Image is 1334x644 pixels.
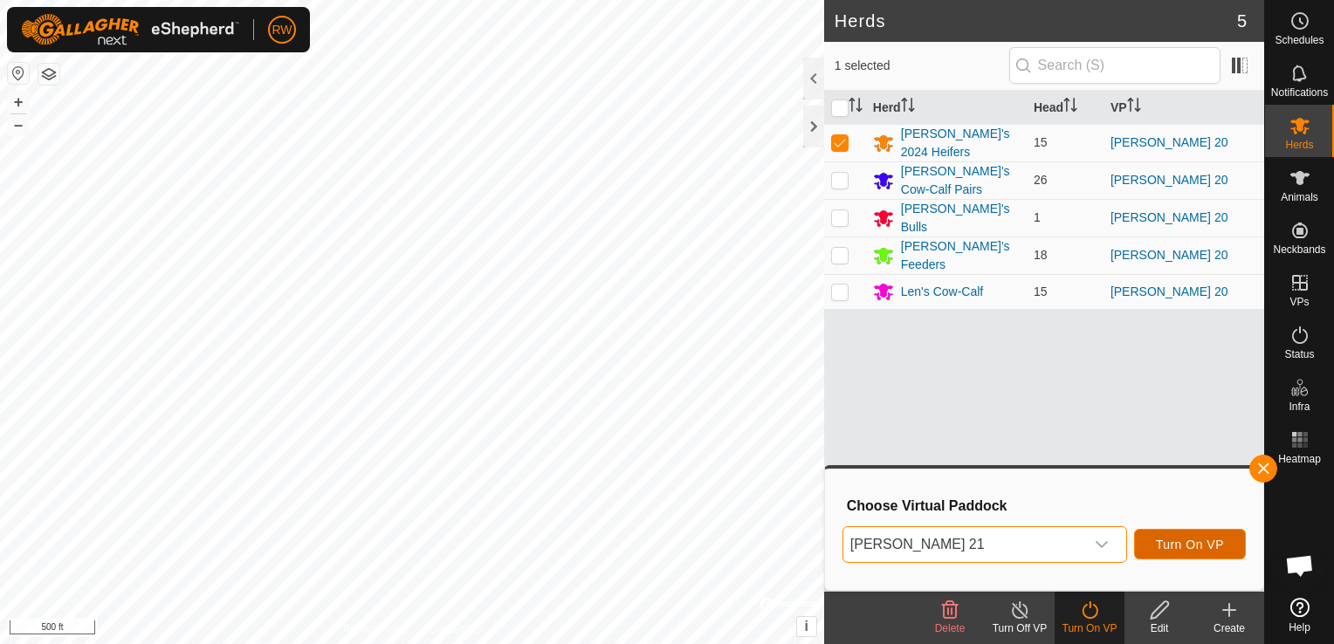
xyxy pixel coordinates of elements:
span: Delete [935,622,966,634]
span: Notifications [1271,87,1328,98]
th: VP [1104,91,1264,125]
a: Help [1265,591,1334,640]
button: Map Layers [38,64,59,85]
span: 15 [1034,135,1048,149]
div: Edit [1124,620,1194,636]
div: [PERSON_NAME]'s Bulls [901,200,1020,236]
p-sorticon: Activate to sort [1127,100,1141,114]
div: dropdown trigger [1084,527,1119,562]
span: Help [1289,622,1310,633]
p-sorticon: Activate to sort [1063,100,1077,114]
button: Turn On VP [1134,529,1246,559]
h2: Herds [835,10,1237,31]
div: Create [1194,620,1264,636]
p-sorticon: Activate to sort [901,100,915,114]
span: 15 [1034,284,1048,298]
span: 26 [1034,173,1048,187]
button: – [8,114,29,135]
button: i [797,617,816,636]
button: + [8,92,29,113]
img: Gallagher Logo [21,14,239,45]
span: Neckbands [1273,244,1325,255]
span: Turn On VP [1156,538,1224,552]
button: Reset Map [8,63,29,84]
a: Privacy Policy [343,621,409,637]
a: [PERSON_NAME] 20 [1111,248,1228,262]
span: 5 [1237,8,1247,34]
span: Animals [1281,192,1318,202]
div: [PERSON_NAME]'s 2024 Heifers [901,125,1020,161]
a: [PERSON_NAME] 20 [1111,135,1228,149]
span: Heatmap [1278,454,1321,464]
span: RW [272,21,292,39]
span: Status [1284,349,1314,360]
div: Turn On VP [1055,620,1124,636]
span: Herds [1285,140,1313,150]
span: i [805,619,808,634]
h3: Choose Virtual Paddock [847,497,1246,514]
div: [PERSON_NAME]'s Feeders [901,237,1020,274]
div: [PERSON_NAME]'s Cow-Calf Pairs [901,162,1020,199]
span: Mooney 21 [843,527,1084,562]
span: 1 selected [835,57,1009,75]
input: Search (S) [1009,47,1221,84]
div: Len's Cow-Calf [901,283,984,301]
a: Open chat [1274,539,1326,592]
span: VPs [1289,297,1309,307]
span: 1 [1034,210,1041,224]
div: Turn Off VP [985,620,1055,636]
th: Herd [866,91,1027,125]
span: Infra [1289,401,1310,412]
p-sorticon: Activate to sort [849,100,863,114]
span: Schedules [1275,35,1324,45]
th: Head [1027,91,1104,125]
a: [PERSON_NAME] 20 [1111,210,1228,224]
a: Contact Us [430,621,481,637]
span: 18 [1034,248,1048,262]
a: [PERSON_NAME] 20 [1111,284,1228,298]
a: [PERSON_NAME] 20 [1111,173,1228,187]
